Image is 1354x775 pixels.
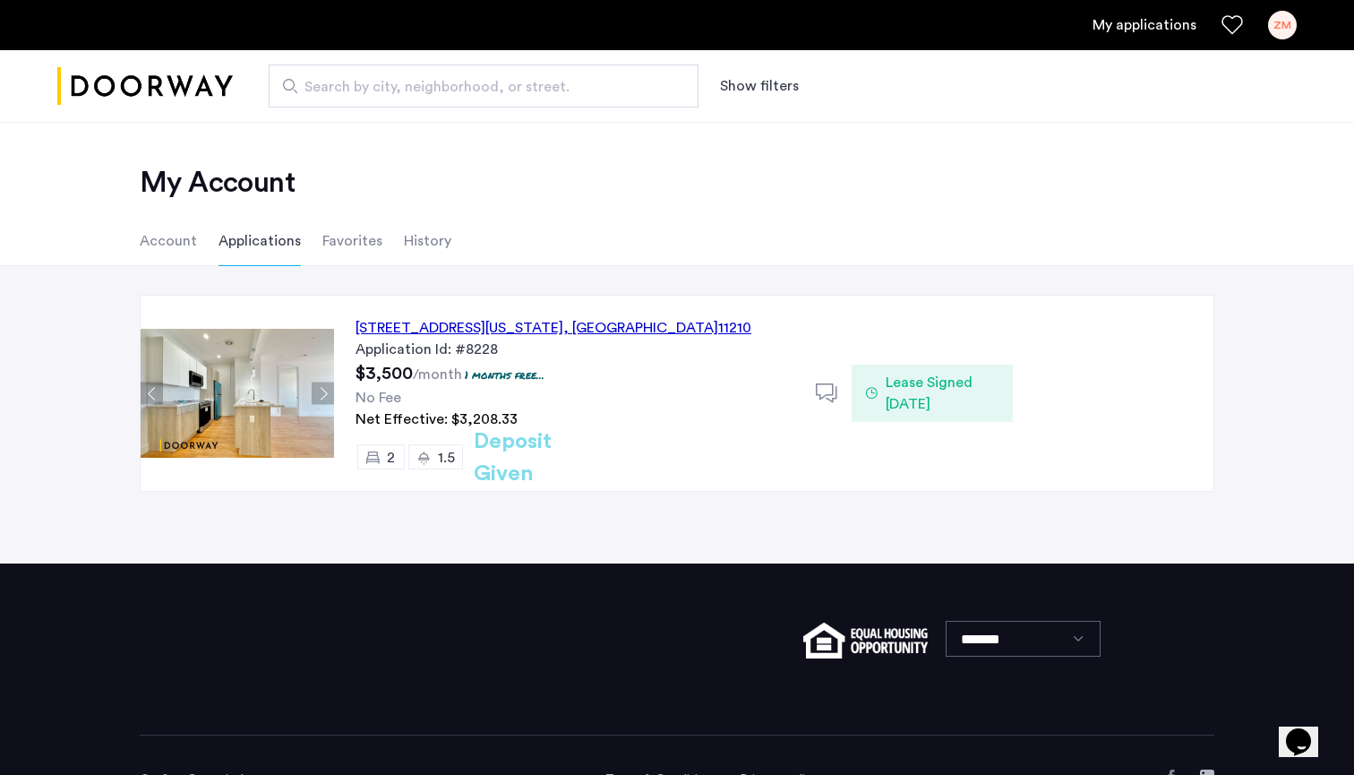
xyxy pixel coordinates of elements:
[404,216,451,266] li: History
[413,367,462,382] sub: /month
[322,216,382,266] li: Favorites
[356,339,794,360] div: Application Id: #8228
[946,621,1101,657] select: Language select
[720,75,799,97] button: Show or hide filters
[1221,14,1243,36] a: Favorites
[141,383,163,405] button: Previous apartment
[312,383,334,405] button: Next apartment
[57,53,233,120] a: Cazamio logo
[141,329,334,458] img: Apartment photo
[465,367,544,383] p: 1 months free...
[57,53,233,120] img: logo
[563,321,718,335] span: , [GEOGRAPHIC_DATA]
[304,76,648,98] span: Search by city, neighborhood, or street.
[356,317,751,339] div: [STREET_ADDRESS][US_STATE] 11210
[269,65,698,108] input: Apartment Search
[356,391,401,405] span: No Fee
[438,451,455,465] span: 1.5
[219,216,301,266] li: Applications
[387,451,395,465] span: 2
[803,623,928,659] img: equal-housing.png
[1279,703,1336,757] iframe: chat widget
[1093,14,1196,36] a: My application
[356,365,413,383] span: $3,500
[356,412,518,426] span: Net Effective: $3,208.33
[1268,11,1297,39] div: ZM
[886,372,998,415] span: Lease Signed [DATE]
[140,216,197,266] li: Account
[474,426,616,490] h2: Deposit Given
[140,165,1214,201] h2: My Account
